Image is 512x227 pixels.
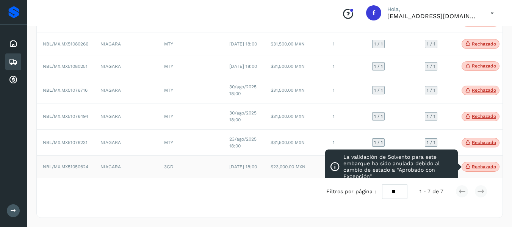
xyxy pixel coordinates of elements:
span: NBL/MX.MX51076716 [43,88,88,93]
span: 3GD [164,164,174,169]
span: MTY [164,41,173,47]
td: 1 [327,33,366,55]
span: NBL/MX.MX51080251 [43,64,88,69]
span: 1 / 1 [427,42,435,46]
span: 23/ago/2025 18:00 [229,136,257,149]
span: MTY [164,88,173,93]
td: NIAGARA [94,55,158,77]
span: 1 / 1 [374,64,383,69]
p: Rechazado [472,88,496,93]
td: $31,500.00 MXN [265,130,327,156]
td: $31,500.00 MXN [265,33,327,55]
td: NIAGARA [94,77,158,103]
span: Filtros por página : [326,188,376,196]
div: Embarques [5,53,21,70]
span: 1 / 1 [374,114,383,119]
span: MTY [164,64,173,69]
td: NIAGARA [94,130,158,156]
span: 1 / 1 [427,140,435,145]
span: [DATE] 18:00 [229,164,257,169]
p: Rechazado [472,114,496,119]
p: Rechazado [472,164,496,169]
span: 1 / 1 [374,88,383,92]
span: 1 / 1 [374,42,383,46]
span: 30/ago/2025 18:00 [229,110,257,122]
p: Rechazado [472,140,496,145]
p: Hola, [387,6,478,13]
td: NIAGARA [94,103,158,130]
td: NIAGARA [94,33,158,55]
span: NBL/MX.MX51080266 [43,41,88,47]
p: facturacion@hcarga.com [387,13,478,20]
td: NIAGARA [94,156,158,178]
span: [DATE] 18:00 [229,41,257,47]
span: MTY [164,140,173,145]
span: 1 - 7 de 7 [420,188,443,196]
span: 30/ago/2025 18:00 [229,84,257,96]
span: 1 / 1 [374,140,383,145]
td: 1 [327,130,366,156]
td: 1 [327,77,366,103]
td: $31,500.00 MXN [265,55,327,77]
p: Rechazado [472,63,496,69]
td: $31,500.00 MXN [265,103,327,130]
td: 1 [327,103,366,130]
td: 1 [327,55,366,77]
div: Cuentas por cobrar [5,72,21,88]
span: 1 / 1 [427,88,435,92]
td: $31,500.00 MXN [265,77,327,103]
div: Inicio [5,35,21,52]
span: NBL/MX.MX51050624 [43,164,88,169]
span: NBL/MX.MX51076231 [43,140,88,145]
span: [DATE] 18:00 [229,64,257,69]
span: 1 / 1 [427,64,435,69]
p: La validación de Solvento para este embarque ha sido anulada debido al cambio de estado a “Aproba... [343,154,453,180]
p: Rechazado [472,41,496,47]
span: 1 / 1 [427,114,435,119]
td: $23,000.00 MXN [265,156,327,178]
span: NBL/MX.MX51076494 [43,114,88,119]
span: MTY [164,114,173,119]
